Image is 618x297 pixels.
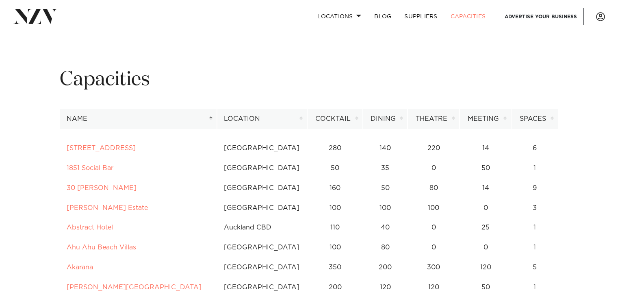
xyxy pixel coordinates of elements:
[460,138,512,158] td: 14
[512,198,558,218] td: 3
[408,198,460,218] td: 100
[363,198,408,218] td: 100
[67,205,148,211] a: [PERSON_NAME] Estate
[217,178,308,198] td: [GEOGRAPHIC_DATA]
[67,264,93,271] a: Akarana
[460,158,512,178] td: 50
[67,165,113,171] a: 1851 Social Bar
[512,158,558,178] td: 1
[217,238,308,258] td: [GEOGRAPHIC_DATA]
[498,8,584,25] a: Advertise your business
[460,238,512,258] td: 0
[308,198,363,218] td: 100
[363,158,408,178] td: 35
[308,138,363,158] td: 280
[67,284,202,290] a: [PERSON_NAME][GEOGRAPHIC_DATA]
[308,238,363,258] td: 100
[368,8,398,25] a: BLOG
[398,8,444,25] a: SUPPLIERS
[408,238,460,258] td: 0
[311,8,368,25] a: Locations
[363,258,408,277] td: 200
[363,138,408,158] td: 140
[512,258,558,277] td: 5
[512,178,558,198] td: 9
[307,109,362,129] th: Cocktail: activate to sort column ascending
[308,218,363,238] td: 110
[460,198,512,218] td: 0
[67,244,136,251] a: Ahu Ahu Beach Villas
[363,238,408,258] td: 80
[408,158,460,178] td: 0
[460,109,511,129] th: Meeting: activate to sort column ascending
[67,145,136,151] a: [STREET_ADDRESS]
[217,109,308,129] th: Location: activate to sort column ascending
[408,178,460,198] td: 80
[217,198,308,218] td: [GEOGRAPHIC_DATA]
[217,138,308,158] td: [GEOGRAPHIC_DATA]
[363,109,408,129] th: Dining: activate to sort column ascending
[512,138,558,158] td: 6
[217,218,308,238] td: Auckland CBD
[408,258,460,277] td: 300
[308,258,363,277] td: 350
[460,258,512,277] td: 120
[512,218,558,238] td: 1
[512,238,558,258] td: 1
[217,158,308,178] td: [GEOGRAPHIC_DATA]
[363,218,408,238] td: 40
[444,8,492,25] a: Capacities
[408,109,460,129] th: Theatre: activate to sort column ascending
[13,9,57,24] img: nzv-logo.png
[308,178,363,198] td: 160
[511,109,558,129] th: Spaces: activate to sort column ascending
[67,224,113,231] a: Abstract Hotel
[67,185,137,191] a: 30 [PERSON_NAME]
[60,109,217,129] th: Name: activate to sort column descending
[60,67,558,93] h1: Capacities
[363,178,408,198] td: 50
[408,138,460,158] td: 220
[217,258,308,277] td: [GEOGRAPHIC_DATA]
[308,158,363,178] td: 50
[408,218,460,238] td: 0
[460,218,512,238] td: 25
[460,178,512,198] td: 14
